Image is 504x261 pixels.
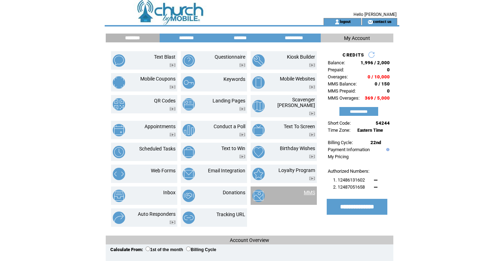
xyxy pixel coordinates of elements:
a: Conduct a Poll [214,124,245,129]
span: MMS Overages: [328,95,359,101]
img: video.png [170,220,176,224]
a: Loyalty Program [278,167,315,173]
span: 1,996 / 2,000 [361,60,390,65]
span: Overages: [328,74,348,79]
img: email-integration.png [183,168,195,180]
img: conduct-a-poll.png [183,124,195,136]
span: Billing Cycle: [328,140,353,145]
img: keywords.png [183,76,195,89]
a: Tracking URL [216,212,245,217]
span: 2. 12487051658 [333,184,365,190]
img: video.png [170,85,176,89]
img: web-forms.png [113,168,125,180]
img: video.png [170,107,176,111]
a: Kiosk Builder [287,54,315,60]
a: QR Codes [154,98,176,103]
a: Donations [223,190,245,195]
img: video.png [309,63,315,67]
span: 369 / 5,000 [365,95,390,101]
a: Text Blast [154,54,176,60]
a: Appointments [145,124,176,129]
span: MMS Balance: [328,81,357,87]
span: 0 [387,88,390,94]
span: Authorized Numbers: [328,168,369,174]
a: Landing Pages [213,98,245,103]
img: video.png [239,133,245,137]
a: Mobile Coupons [140,76,176,82]
a: contact us [373,19,392,24]
span: Prepaid: [328,67,344,72]
span: Balance: [328,60,345,65]
span: 0 / 150 [375,81,390,87]
img: birthday-wishes.png [252,146,265,158]
a: MMS [304,190,315,195]
a: Inbox [163,190,176,195]
img: video.png [309,155,315,159]
img: video.png [239,63,245,67]
img: video.png [239,155,245,159]
img: landing-pages.png [183,98,195,111]
img: contact_us_icon.gif [368,19,373,25]
a: Text To Screen [284,124,315,129]
img: video.png [239,107,245,111]
img: scavenger-hunt.png [252,100,265,112]
img: account_icon.gif [334,19,340,25]
img: inbox.png [113,190,125,202]
img: kiosk-builder.png [252,54,265,67]
a: Keywords [223,76,245,82]
a: Web Forms [151,168,176,173]
a: My Pricing [328,154,349,159]
img: loyalty-program.png [252,168,265,180]
img: text-blast.png [113,54,125,67]
label: 1st of the month [146,247,183,252]
span: 0 / 10,000 [368,74,390,79]
span: 0 [387,67,390,72]
img: auto-responders.png [113,212,125,224]
img: scheduled-tasks.png [113,146,125,158]
img: video.png [309,177,315,180]
img: text-to-screen.png [252,124,265,136]
span: Eastern Time [357,128,383,133]
span: Hello [PERSON_NAME] [354,12,397,17]
span: Calculate From: [110,247,143,252]
span: Account Overview [230,237,269,243]
a: Scheduled Tasks [139,146,176,152]
input: 1st of the month [146,247,150,251]
span: 1. 12486131602 [333,177,365,183]
img: appointments.png [113,124,125,136]
img: qr-codes.png [113,98,125,111]
img: text-to-win.png [183,146,195,158]
a: Text to Win [221,146,245,151]
input: Billing Cycle [186,247,191,251]
span: 54244 [376,120,390,126]
img: video.png [309,85,315,89]
a: Birthday Wishes [280,146,315,151]
img: tracking-url.png [183,212,195,224]
img: mobile-coupons.png [113,76,125,89]
a: Questionnaire [215,54,245,60]
a: logout [340,19,351,24]
a: Mobile Websites [280,76,315,82]
span: 22nd [370,140,381,145]
span: My Account [344,35,370,41]
img: help.gif [385,148,389,151]
label: Billing Cycle [186,247,216,252]
a: Auto Responders [138,211,176,217]
img: mms.png [252,190,265,202]
img: video.png [309,133,315,137]
a: Payment Information [328,147,370,152]
a: Email Integration [208,168,245,173]
img: video.png [170,63,176,67]
img: donations.png [183,190,195,202]
a: Scavenger [PERSON_NAME] [277,97,315,108]
span: Short Code: [328,120,351,126]
span: MMS Prepaid: [328,88,356,94]
img: video.png [309,112,315,115]
img: questionnaire.png [183,54,195,67]
img: mobile-websites.png [252,76,265,89]
img: video.png [170,133,176,137]
span: Time Zone: [328,127,350,133]
span: CREDITS [343,52,364,58]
